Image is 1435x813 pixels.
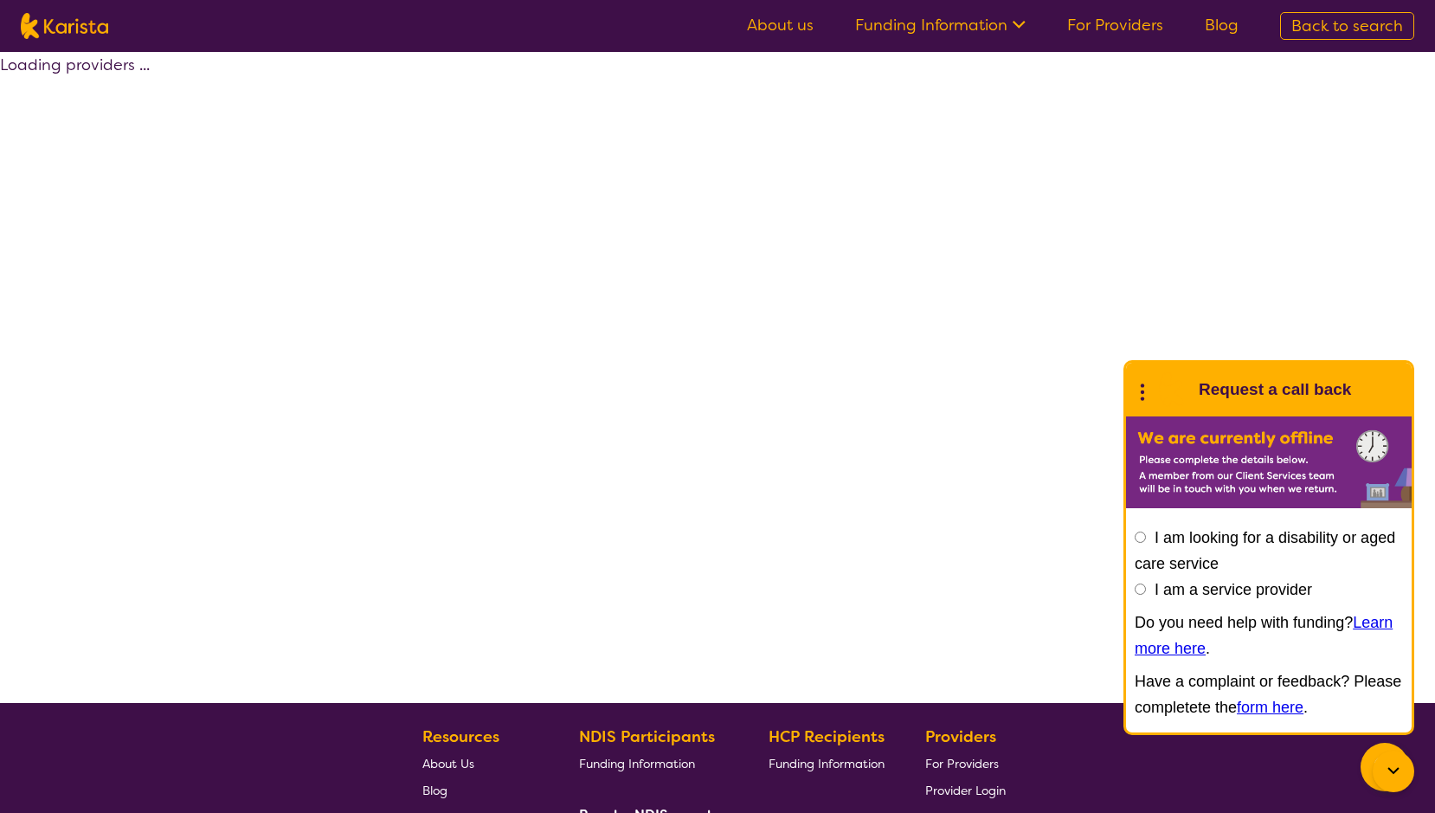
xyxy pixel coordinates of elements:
span: Back to search [1291,16,1403,36]
a: Back to search [1280,12,1414,40]
a: For Providers [1067,15,1163,35]
a: Provider Login [925,777,1006,803]
b: Providers [925,726,996,747]
button: Channel Menu [1361,743,1409,791]
img: Karista logo [21,13,108,39]
img: Karista offline chat form to request call back [1126,416,1412,508]
p: Do you need help with funding? . [1135,610,1403,661]
label: I am a service provider [1155,581,1312,598]
h1: Request a call back [1199,377,1351,403]
a: About us [747,15,814,35]
p: Have a complaint or feedback? Please completete the . [1135,668,1403,720]
a: form here [1237,699,1303,716]
b: HCP Recipients [769,726,885,747]
a: Funding Information [769,750,885,777]
a: Funding Information [579,750,728,777]
b: Resources [422,726,499,747]
b: NDIS Participants [579,726,715,747]
a: Funding Information [855,15,1026,35]
a: Blog [422,777,538,803]
a: About Us [422,750,538,777]
span: Provider Login [925,783,1006,798]
span: About Us [422,756,474,771]
span: Funding Information [769,756,885,771]
a: For Providers [925,750,1006,777]
label: I am looking for a disability or aged care service [1135,529,1395,572]
a: Blog [1205,15,1239,35]
span: For Providers [925,756,999,771]
span: Funding Information [579,756,695,771]
span: Blog [422,783,447,798]
img: Karista [1154,372,1188,407]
